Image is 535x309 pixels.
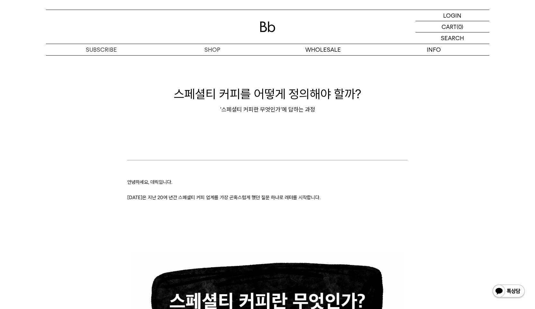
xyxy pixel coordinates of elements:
[46,85,489,102] h1: 스페셜티 커피를 어떻게 정의해야 할까?
[441,21,457,32] p: CART
[415,21,489,32] a: CART (0)
[268,44,379,55] p: WHOLESALE
[492,284,525,299] img: 카카오톡 채널 1:1 채팅 버튼
[46,106,489,113] div: ‘스페셜티 커피란 무엇인가’에 답하는 과정
[157,44,268,55] a: SHOP
[443,10,461,21] p: LOGIN
[260,22,275,32] img: 로고
[441,32,464,44] p: SEARCH
[127,194,408,201] p: [DATE]은 지난 20여 년간 스페셜티 커피 업계를 가장 곤혹스럽게 했던 질문 하나로 레터를 시작합니다.
[415,10,489,21] a: LOGIN
[127,178,408,186] p: 안녕하세요, 데릭입니다.
[457,21,463,32] p: (0)
[379,44,489,55] p: INFO
[46,44,157,55] a: SUBSCRIBE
